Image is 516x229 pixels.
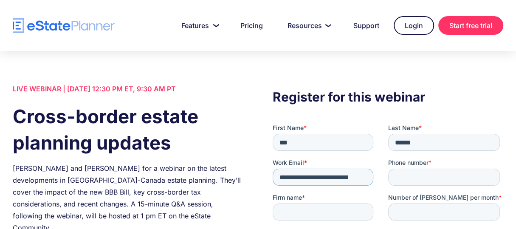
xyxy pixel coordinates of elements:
a: Support [343,17,389,34]
a: Resources [277,17,339,34]
a: Features [171,17,226,34]
div: LIVE WEBINAR | [DATE] 12:30 PM ET, 9:30 AM PT [13,83,243,95]
a: Login [394,16,434,35]
h1: Cross-border estate planning updates [13,103,243,156]
a: Start free trial [438,16,503,35]
h3: Register for this webinar [273,87,503,107]
a: Pricing [230,17,273,34]
a: home [13,18,115,33]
